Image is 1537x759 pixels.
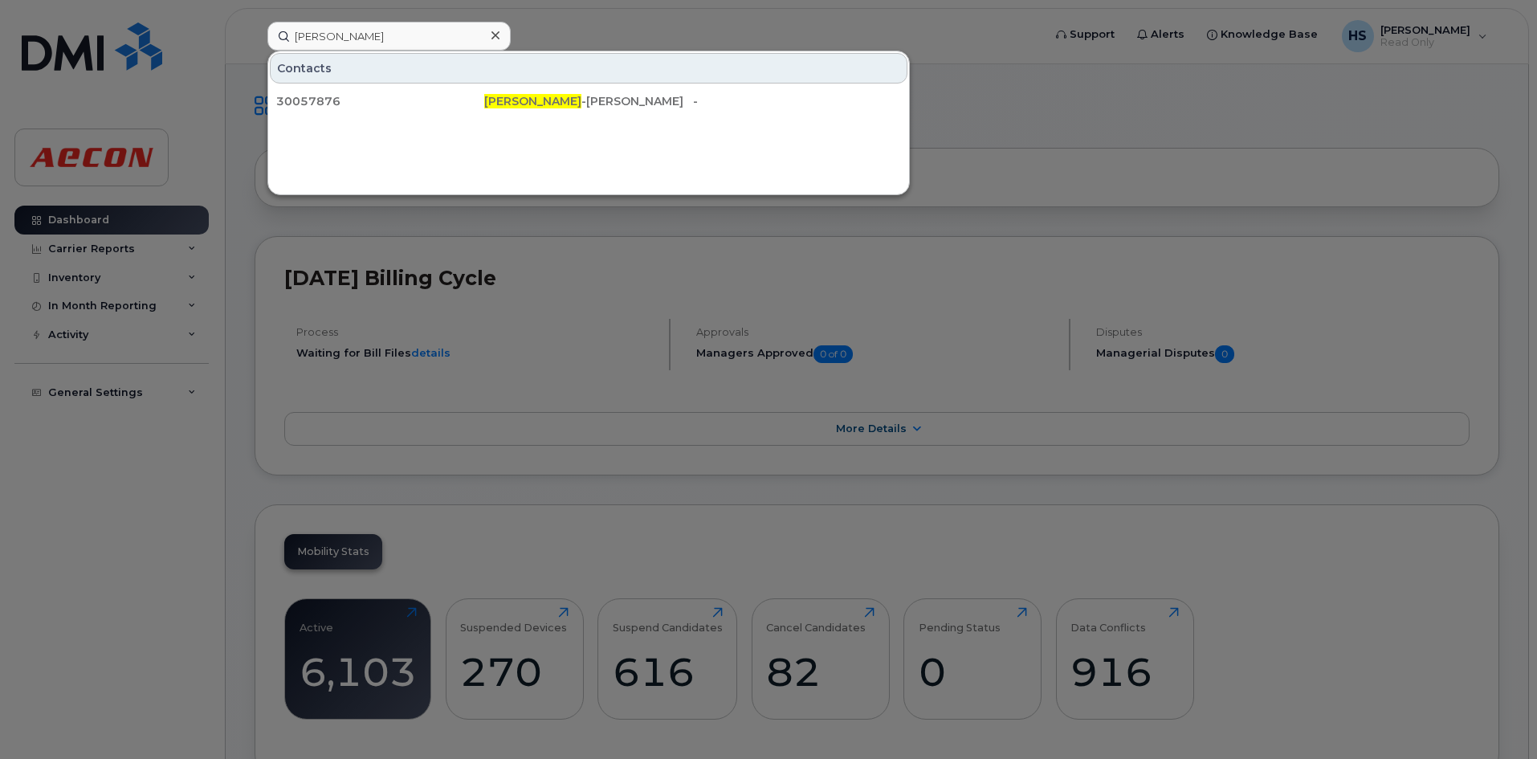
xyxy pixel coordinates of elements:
[270,53,907,84] div: Contacts
[484,93,692,109] div: -[PERSON_NAME]
[270,87,907,116] a: 30057876[PERSON_NAME]-[PERSON_NAME]-
[276,93,484,109] div: 30057876
[484,94,581,108] span: [PERSON_NAME]
[693,93,901,109] div: -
